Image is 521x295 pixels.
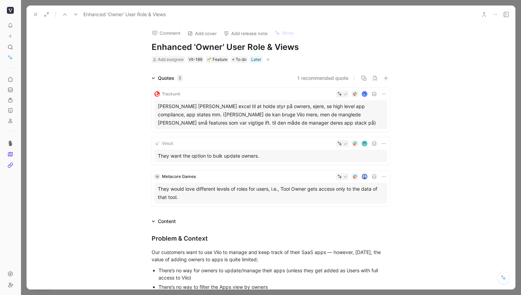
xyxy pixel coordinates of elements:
[149,74,185,82] div: Quotes3
[159,283,390,291] div: There’s no way to filter the Apps view by owners
[158,152,384,160] div: They want the option to bulk update owners.
[362,92,367,96] img: avatar
[149,217,178,225] div: Content
[158,185,384,201] div: They would love different levels of roles for users, i.e., Tool Owner gets access only to the dat...
[236,56,246,63] span: To do
[162,91,180,97] div: Trackunit
[188,56,202,63] div: VII-189
[154,91,160,97] img: logo
[158,57,184,62] span: Add assignee
[362,175,367,179] img: avatar
[362,141,367,146] img: avatar
[162,174,196,179] span: Metacore Games
[231,56,248,63] div: To do
[158,74,183,82] div: Quotes
[6,6,15,15] button: Viio
[207,57,211,62] img: 🌱
[162,140,173,147] div: Vincit
[207,56,227,63] div: Feature
[154,141,160,146] img: logo
[297,74,348,82] button: 1 recommended quote
[158,102,384,127] div: [PERSON_NAME] [PERSON_NAME] excel til at holde styr på owners, ejere, se high level app complianc...
[83,10,166,19] span: Enhanced 'Owner' User Role & Views
[206,56,229,63] div: 🌱Feature
[8,140,13,146] img: 🎙️
[154,174,160,179] div: M
[177,75,183,82] div: 3
[184,29,220,38] button: Add cover
[6,138,15,148] a: 🎙️
[149,28,184,38] button: Comment
[221,29,271,38] button: Add release note
[282,30,294,36] span: Write
[152,42,390,53] h1: Enhanced 'Owner' User Role & Views
[6,131,15,170] div: 🎙️
[7,7,14,14] img: Viio
[152,249,390,263] div: Our customers want to use Viio to manage and keep track of their SaaS apps — however, [DATE], the...
[152,234,390,243] div: Problem & Context
[272,28,297,38] button: Write
[158,217,176,225] div: Content
[159,267,390,281] div: There’s no way for owners to update/manage their apps (unless they get added as Users with full a...
[251,56,261,63] div: Later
